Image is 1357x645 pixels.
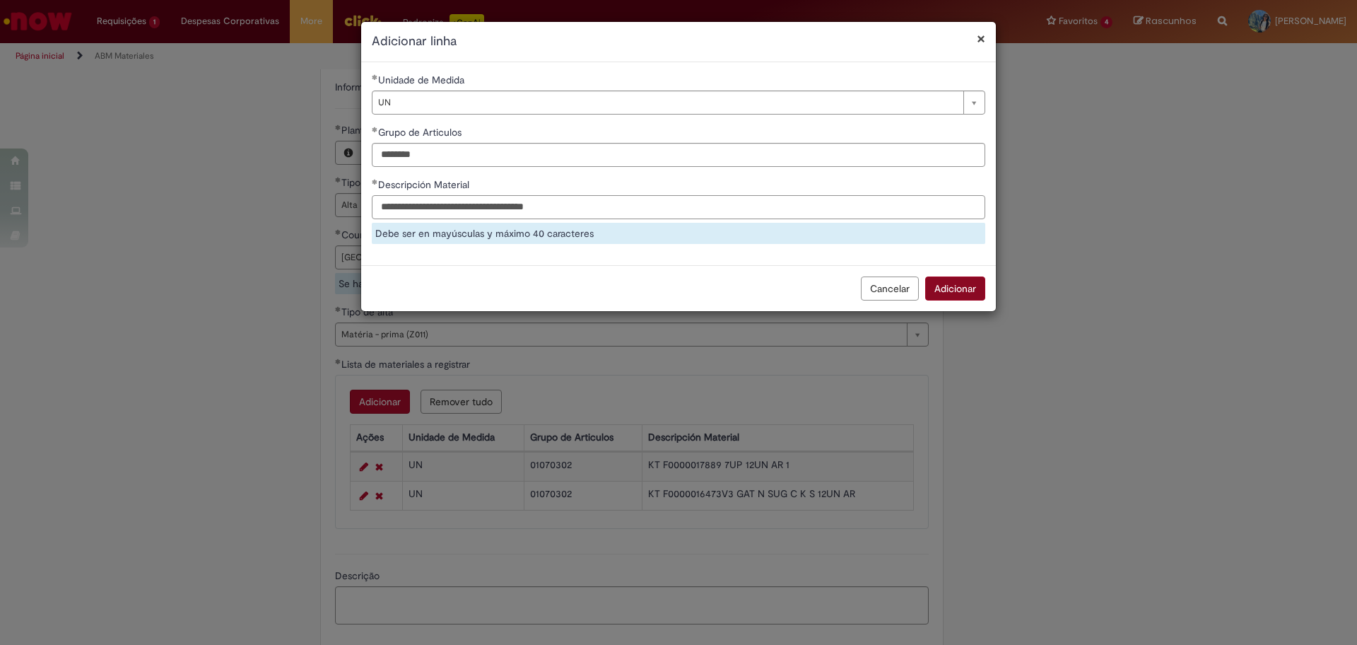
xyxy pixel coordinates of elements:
[378,74,467,86] span: Unidade de Medida
[372,179,378,185] span: Obrigatório Preenchido
[378,178,472,191] span: Descripción Material
[977,31,985,46] button: Fechar modal
[372,33,985,51] h2: Adicionar linha
[925,277,985,301] button: Adicionar
[861,277,919,301] button: Cancelar
[372,195,985,219] input: Descripción Material
[372,143,985,167] input: Grupo de Articulos
[372,127,378,132] span: Obrigatório Preenchido
[372,223,985,244] div: Debe ser en mayúsculas y máximo 40 caracteres
[372,74,378,80] span: Obrigatório Preenchido
[378,91,956,114] span: UN
[378,126,464,139] span: Grupo de Articulos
